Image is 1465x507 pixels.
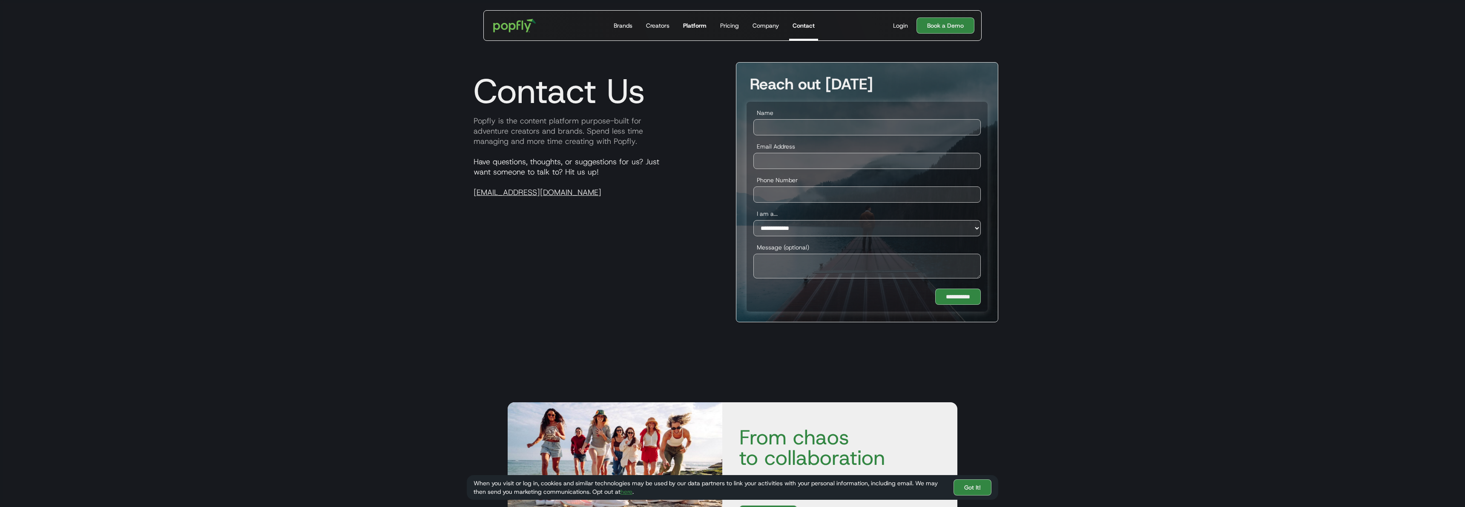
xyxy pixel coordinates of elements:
[893,21,908,30] div: Login
[610,11,636,40] a: Brands
[474,187,601,198] a: [EMAIL_ADDRESS][DOMAIN_NAME]
[646,21,669,30] div: Creators
[954,479,991,496] a: Got It!
[467,71,645,112] h1: Contact Us
[717,11,742,40] a: Pricing
[793,21,815,30] div: Contact
[732,427,947,468] h4: From chaos to collaboration
[753,243,981,252] label: Message (optional)
[487,13,542,38] a: home
[789,11,818,40] a: Contact
[916,17,974,34] a: Book a Demo
[620,488,632,496] a: here
[643,11,673,40] a: Creators
[720,21,739,30] div: Pricing
[683,21,707,30] div: Platform
[890,21,911,30] a: Login
[467,157,729,198] p: Have questions, thoughts, or suggestions for us? Just want someone to talk to? Hit us up!
[753,176,981,184] label: Phone Number
[614,21,632,30] div: Brands
[474,479,947,496] div: When you visit or log in, cookies and similar technologies may be used by our data partners to li...
[753,142,981,151] label: Email Address
[747,102,988,312] form: Demo Conversion Touchpoint
[753,209,981,218] label: I am a...
[753,109,981,117] label: Name
[749,11,782,40] a: Company
[680,11,710,40] a: Platform
[750,74,873,94] strong: Reach out [DATE]
[467,116,729,146] p: Popfly is the content platform purpose-built for adventure creators and brands. Spend less time m...
[753,21,779,30] div: Company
